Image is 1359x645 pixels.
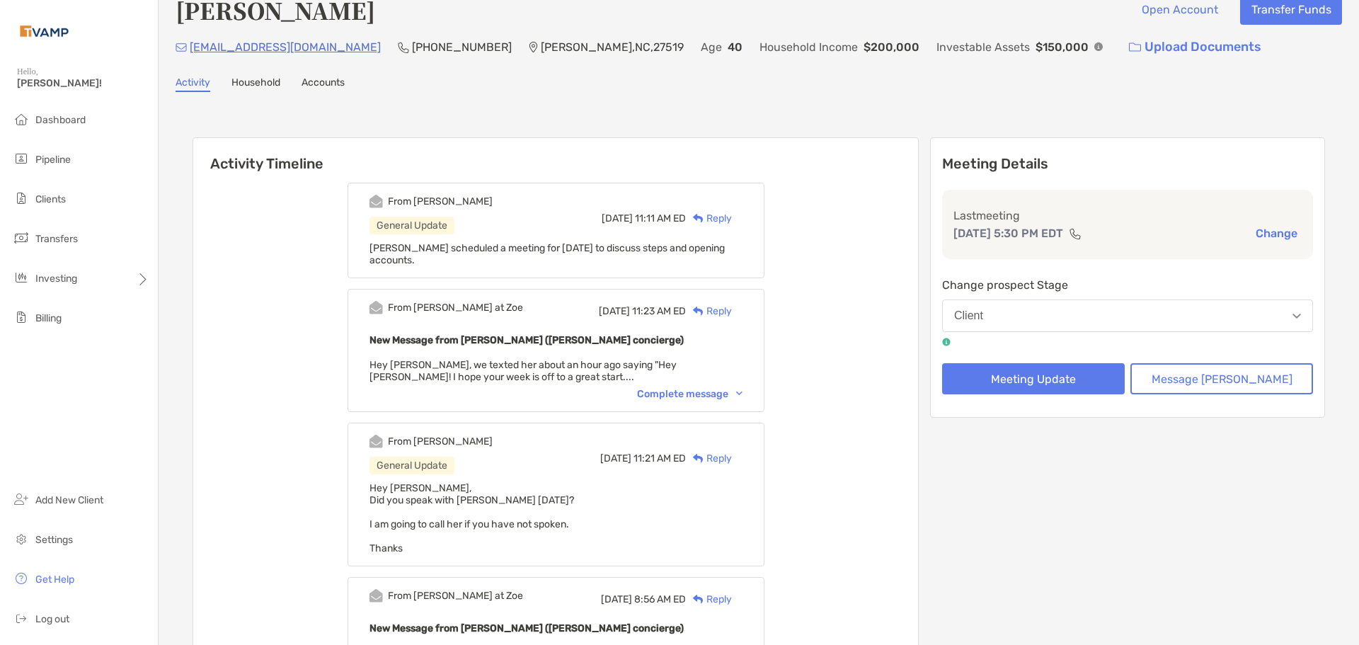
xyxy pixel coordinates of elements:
[35,193,66,205] span: Clients
[369,622,684,634] b: New Message from [PERSON_NAME] ([PERSON_NAME] concierge)
[864,38,919,56] p: $200,000
[693,214,704,223] img: Reply icon
[176,43,187,52] img: Email Icon
[35,494,103,506] span: Add New Client
[637,388,742,400] div: Complete message
[193,138,918,172] h6: Activity Timeline
[35,613,69,625] span: Log out
[600,452,631,464] span: [DATE]
[369,457,454,474] div: General Update
[942,155,1313,173] p: Meeting Details
[13,110,30,127] img: dashboard icon
[693,307,704,316] img: Reply icon
[942,299,1313,332] button: Client
[632,305,686,317] span: 11:23 AM ED
[35,154,71,166] span: Pipeline
[13,610,30,627] img: logout icon
[398,42,409,53] img: Phone Icon
[17,77,149,89] span: [PERSON_NAME]!
[634,593,686,605] span: 8:56 AM ED
[942,338,951,346] img: tooltip
[686,304,732,319] div: Reply
[954,309,983,322] div: Client
[190,38,381,56] p: [EMAIL_ADDRESS][DOMAIN_NAME]
[231,76,280,92] a: Household
[369,359,677,383] span: Hey [PERSON_NAME], we texted her about an hour ago saying "Hey [PERSON_NAME]! I hope your week is...
[953,224,1063,242] p: [DATE] 5:30 PM EDT
[369,301,383,314] img: Event icon
[35,233,78,245] span: Transfers
[953,207,1302,224] p: Last meeting
[13,570,30,587] img: get-help icon
[369,435,383,448] img: Event icon
[599,305,630,317] span: [DATE]
[942,276,1313,294] p: Change prospect Stage
[13,269,30,286] img: investing icon
[1129,42,1141,52] img: button icon
[1130,363,1313,394] button: Message [PERSON_NAME]
[1292,314,1301,319] img: Open dropdown arrow
[35,114,86,126] span: Dashboard
[388,302,523,314] div: From [PERSON_NAME] at Zoe
[693,595,704,604] img: Reply icon
[13,190,30,207] img: clients icon
[693,454,704,463] img: Reply icon
[369,334,684,346] b: New Message from [PERSON_NAME] ([PERSON_NAME] concierge)
[635,212,686,224] span: 11:11 AM ED
[13,491,30,508] img: add_new_client icon
[1120,32,1271,62] a: Upload Documents
[736,392,742,396] img: Chevron icon
[388,590,523,602] div: From [PERSON_NAME] at Zoe
[369,195,383,208] img: Event icon
[602,212,633,224] span: [DATE]
[1251,226,1302,241] button: Change
[936,38,1030,56] p: Investable Assets
[369,589,383,603] img: Event icon
[686,211,732,226] div: Reply
[388,195,493,207] div: From [PERSON_NAME]
[13,150,30,167] img: pipeline icon
[942,363,1125,394] button: Meeting Update
[686,451,732,466] div: Reply
[302,76,345,92] a: Accounts
[1094,42,1103,51] img: Info Icon
[1036,38,1089,56] p: $150,000
[601,593,632,605] span: [DATE]
[412,38,512,56] p: [PHONE_NUMBER]
[1069,228,1082,239] img: communication type
[541,38,684,56] p: [PERSON_NAME] , NC , 27519
[369,242,725,266] span: [PERSON_NAME] scheduled a meeting for [DATE] to discuss steps and opening accounts.
[35,312,62,324] span: Billing
[388,435,493,447] div: From [PERSON_NAME]
[701,38,722,56] p: Age
[529,42,538,53] img: Location Icon
[728,38,742,56] p: 40
[759,38,858,56] p: Household Income
[13,229,30,246] img: transfers icon
[369,482,574,554] span: Hey [PERSON_NAME], Did you speak with [PERSON_NAME] [DATE]? I am going to call her if you have no...
[176,76,210,92] a: Activity
[686,592,732,607] div: Reply
[35,534,73,546] span: Settings
[35,273,77,285] span: Investing
[369,217,454,234] div: General Update
[35,573,74,586] span: Get Help
[633,452,686,464] span: 11:21 AM ED
[17,6,71,57] img: Zoe Logo
[13,309,30,326] img: billing icon
[13,530,30,547] img: settings icon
